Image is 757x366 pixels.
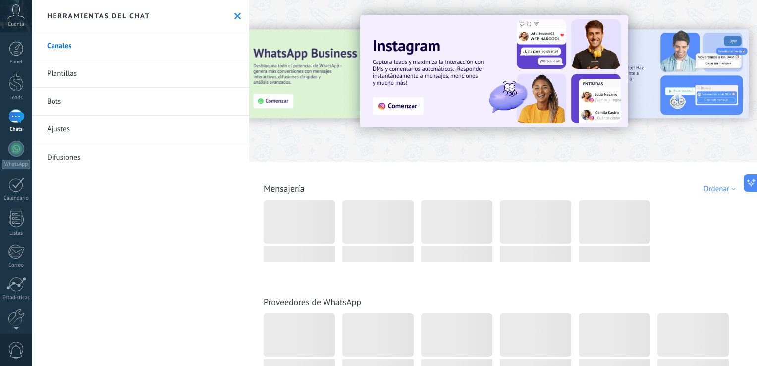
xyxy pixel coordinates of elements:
[8,21,24,28] span: Cuenta
[2,160,30,169] div: WhatsApp
[32,60,249,88] a: Plantillas
[47,11,150,20] h2: Herramientas del chat
[32,88,249,116] a: Bots
[32,143,249,171] a: Difusiones
[360,15,628,127] img: Slide 1
[2,295,31,301] div: Estadísticas
[243,30,454,118] img: Slide 3
[264,296,361,307] a: Proveedores de WhatsApp
[32,116,249,143] a: Ajustes
[2,262,31,269] div: Correo
[2,195,31,202] div: Calendario
[32,32,249,60] a: Canales
[703,184,739,194] div: Ordenar
[2,95,31,101] div: Leads
[538,30,749,118] img: Slide 2
[2,126,31,133] div: Chats
[2,59,31,65] div: Panel
[2,230,31,237] div: Listas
